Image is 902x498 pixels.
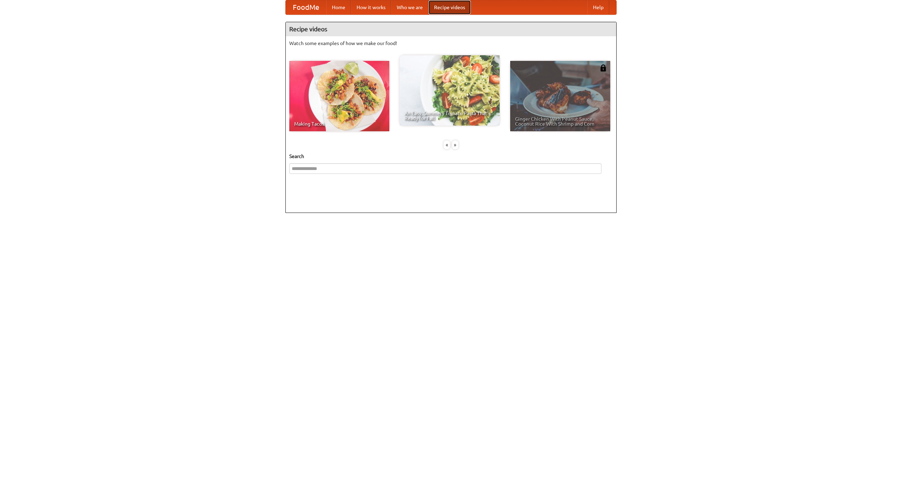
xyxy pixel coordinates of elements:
a: An Easy, Summery Tomato Pasta That's Ready for Fall [400,55,500,126]
a: Help [587,0,609,14]
a: Making Tacos [289,61,389,131]
a: Who we are [391,0,428,14]
div: » [452,140,458,149]
span: An Easy, Summery Tomato Pasta That's Ready for Fall [404,111,495,121]
span: Making Tacos [294,121,384,126]
div: « [444,140,450,149]
p: Watch some examples of how we make our food! [289,40,613,47]
a: Recipe videos [428,0,471,14]
img: 483408.png [600,64,607,71]
h4: Recipe videos [286,22,616,36]
a: FoodMe [286,0,326,14]
h5: Search [289,153,613,160]
a: How it works [351,0,391,14]
a: Home [326,0,351,14]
